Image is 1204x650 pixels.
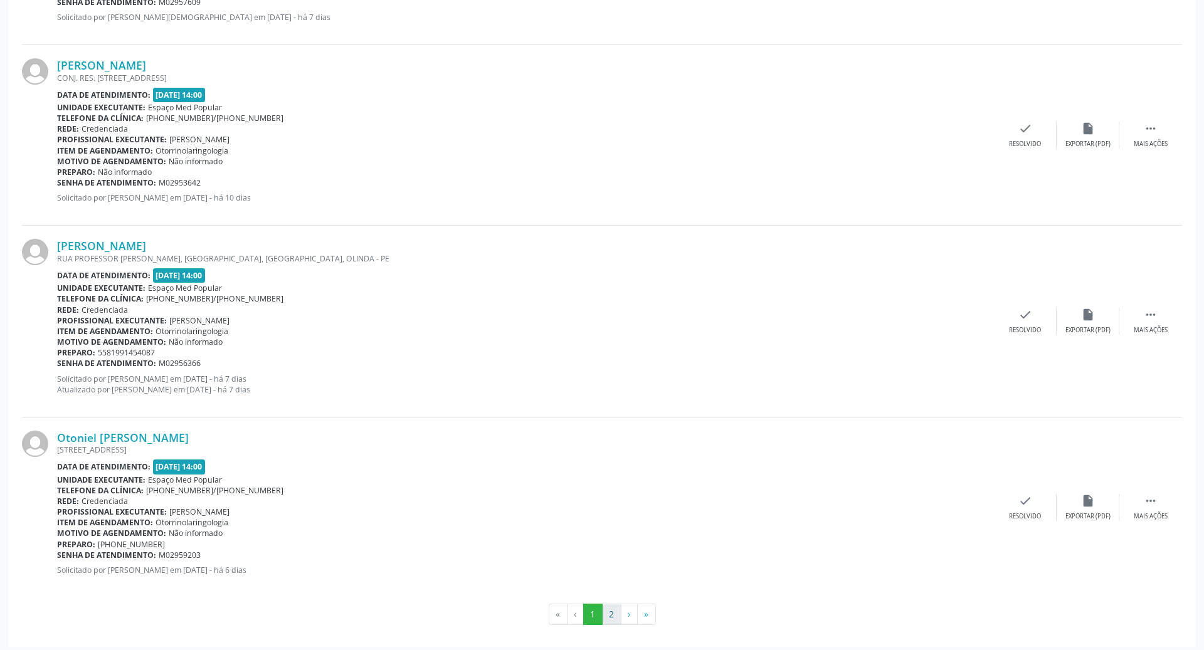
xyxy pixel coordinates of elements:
[57,444,994,455] div: [STREET_ADDRESS]
[156,326,228,337] span: Otorrinolaringologia
[57,270,150,281] b: Data de atendimento:
[57,517,153,528] b: Item de agendamento:
[159,177,201,188] span: M02953642
[57,358,156,369] b: Senha de atendimento:
[1009,326,1041,335] div: Resolvido
[602,604,621,625] button: Go to page 2
[1134,140,1168,149] div: Mais ações
[1065,326,1111,335] div: Exportar (PDF)
[1018,308,1032,322] i: check
[57,283,145,293] b: Unidade executante:
[57,550,156,560] b: Senha de atendimento:
[169,337,223,347] span: Não informado
[57,177,156,188] b: Senha de atendimento:
[146,293,283,304] span: [PHONE_NUMBER]/[PHONE_NUMBER]
[57,73,994,83] div: CONJ. RES. [STREET_ADDRESS]
[98,347,155,358] span: 5581991454087
[57,145,153,156] b: Item de agendamento:
[57,315,167,326] b: Profissional executante:
[153,268,206,283] span: [DATE] 14:00
[1065,512,1111,521] div: Exportar (PDF)
[148,474,222,485] span: Espaço Med Popular
[621,604,638,625] button: Go to next page
[57,374,994,395] p: Solicitado por [PERSON_NAME] em [DATE] - há 7 dias Atualizado por [PERSON_NAME] em [DATE] - há 7 ...
[57,253,994,264] div: RUA PROFESSOR [PERSON_NAME], [GEOGRAPHIC_DATA], [GEOGRAPHIC_DATA], OLINDA - PE
[148,283,222,293] span: Espaço Med Popular
[159,358,201,369] span: M02956366
[57,326,153,337] b: Item de agendamento:
[148,102,222,113] span: Espaço Med Popular
[57,156,166,167] b: Motivo de agendamento:
[1065,140,1111,149] div: Exportar (PDF)
[57,528,166,538] b: Motivo de agendamento:
[1081,308,1095,322] i: insert_drive_file
[153,459,206,474] span: [DATE] 14:00
[1009,140,1041,149] div: Resolvido
[1018,494,1032,508] i: check
[57,485,144,496] b: Telefone da clínica:
[57,337,166,347] b: Motivo de agendamento:
[57,192,994,203] p: Solicitado por [PERSON_NAME] em [DATE] - há 10 dias
[57,461,150,472] b: Data de atendimento:
[169,528,223,538] span: Não informado
[637,604,656,625] button: Go to last page
[22,604,1182,625] ul: Pagination
[57,496,79,506] b: Rede:
[1018,122,1032,135] i: check
[1134,512,1168,521] div: Mais ações
[1081,122,1095,135] i: insert_drive_file
[156,517,228,528] span: Otorrinolaringologia
[159,550,201,560] span: M02959203
[22,239,48,265] img: img
[169,315,230,326] span: [PERSON_NAME]
[156,145,228,156] span: Otorrinolaringologia
[146,113,283,123] span: [PHONE_NUMBER]/[PHONE_NUMBER]
[57,239,146,253] a: [PERSON_NAME]
[57,565,994,575] p: Solicitado por [PERSON_NAME] em [DATE] - há 6 dias
[57,123,79,134] b: Rede:
[57,539,95,550] b: Preparo:
[1144,494,1158,508] i: 
[1081,494,1095,508] i: insert_drive_file
[169,506,230,517] span: [PERSON_NAME]
[57,102,145,113] b: Unidade executante:
[57,347,95,358] b: Preparo:
[1134,326,1168,335] div: Mais ações
[57,134,167,145] b: Profissional executante:
[57,474,145,485] b: Unidade executante:
[57,113,144,123] b: Telefone da clínica:
[82,123,128,134] span: Credenciada
[57,431,189,444] a: Otoniel [PERSON_NAME]
[22,431,48,457] img: img
[169,156,223,167] span: Não informado
[1009,512,1041,521] div: Resolvido
[583,604,603,625] button: Go to page 1
[169,134,230,145] span: [PERSON_NAME]
[57,90,150,100] b: Data de atendimento:
[98,539,165,550] span: [PHONE_NUMBER]
[98,167,152,177] span: Não informado
[146,485,283,496] span: [PHONE_NUMBER]/[PHONE_NUMBER]
[57,506,167,517] b: Profissional executante:
[57,167,95,177] b: Preparo:
[57,293,144,304] b: Telefone da clínica:
[22,58,48,85] img: img
[57,12,994,23] p: Solicitado por [PERSON_NAME][DEMOGRAPHIC_DATA] em [DATE] - há 7 dias
[57,305,79,315] b: Rede:
[82,305,128,315] span: Credenciada
[153,88,206,102] span: [DATE] 14:00
[57,58,146,72] a: [PERSON_NAME]
[1144,122,1158,135] i: 
[82,496,128,506] span: Credenciada
[1144,308,1158,322] i: 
